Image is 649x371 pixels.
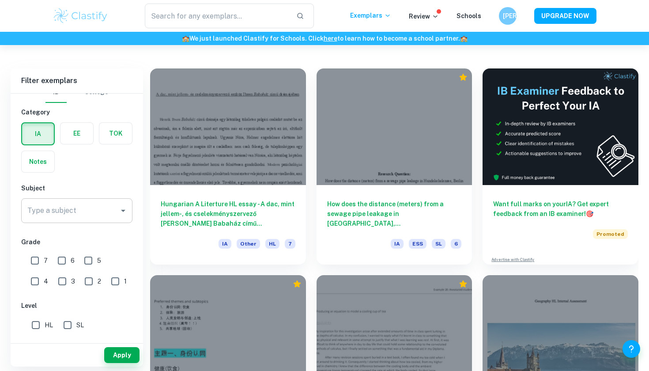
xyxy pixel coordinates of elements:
span: 6 [71,256,75,265]
button: IA [22,123,54,144]
p: Review [409,11,439,21]
h6: Want full marks on your IA ? Get expert feedback from an IB examiner! [493,199,628,219]
span: Other [237,239,260,249]
h6: [PERSON_NAME] [503,11,513,21]
h6: Filter exemplars [11,68,143,93]
a: Schools [457,12,481,19]
span: 3 [71,276,75,286]
img: Thumbnail [483,68,638,185]
h6: We just launched Clastify for Schools. Click to learn how to become a school partner. [2,34,647,43]
span: IA [219,239,231,249]
a: Advertise with Clastify [491,257,534,263]
button: TOK [99,123,132,144]
button: Apply [104,347,140,363]
span: 7 [285,239,295,249]
h6: Level [21,301,132,310]
div: Premium [293,280,302,288]
span: IA [391,239,404,249]
a: here [324,35,337,42]
h6: Subject [21,183,132,193]
span: SL [432,239,445,249]
p: Exemplars [350,11,391,20]
button: Open [117,204,129,217]
h6: Grade [21,237,132,247]
span: SL [76,320,84,330]
div: Premium [459,73,468,82]
input: Search for any exemplars... [145,4,289,28]
span: 🏫 [182,35,189,42]
span: 🎯 [586,210,593,217]
h6: How does the distance (meters) from a sewage pipe leakage in [GEOGRAPHIC_DATA], [GEOGRAPHIC_DATA]... [327,199,462,228]
span: Promoted [593,229,628,239]
span: 7 [44,256,48,265]
button: UPGRADE NOW [534,8,596,24]
img: Clastify logo [53,7,109,25]
span: HL [45,320,53,330]
h6: Hungarian A Literture HL essay - A dac, mint jellem-, és cselekményszervező [PERSON_NAME] Babaház... [161,199,295,228]
a: Want full marks on yourIA? Get expert feedback from an IB examiner!PromotedAdvertise with Clastify [483,68,638,265]
span: 1 [124,276,127,286]
button: [PERSON_NAME] [499,7,517,25]
a: How does the distance (meters) from a sewage pipe leakage in [GEOGRAPHIC_DATA], [GEOGRAPHIC_DATA]... [317,68,472,265]
button: Help and Feedback [623,340,640,358]
div: Premium [459,280,468,288]
span: HL [265,239,279,249]
a: Hungarian A Literture HL essay - A dac, mint jellem-, és cselekményszervező [PERSON_NAME] Babaház... [150,68,306,265]
span: 5 [97,256,101,265]
span: 2 [98,276,101,286]
button: Notes [22,151,54,172]
span: 6 [451,239,461,249]
span: ESS [409,239,426,249]
button: EE [60,123,93,144]
span: 🏫 [460,35,468,42]
h6: Category [21,107,132,117]
span: 4 [44,276,48,286]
